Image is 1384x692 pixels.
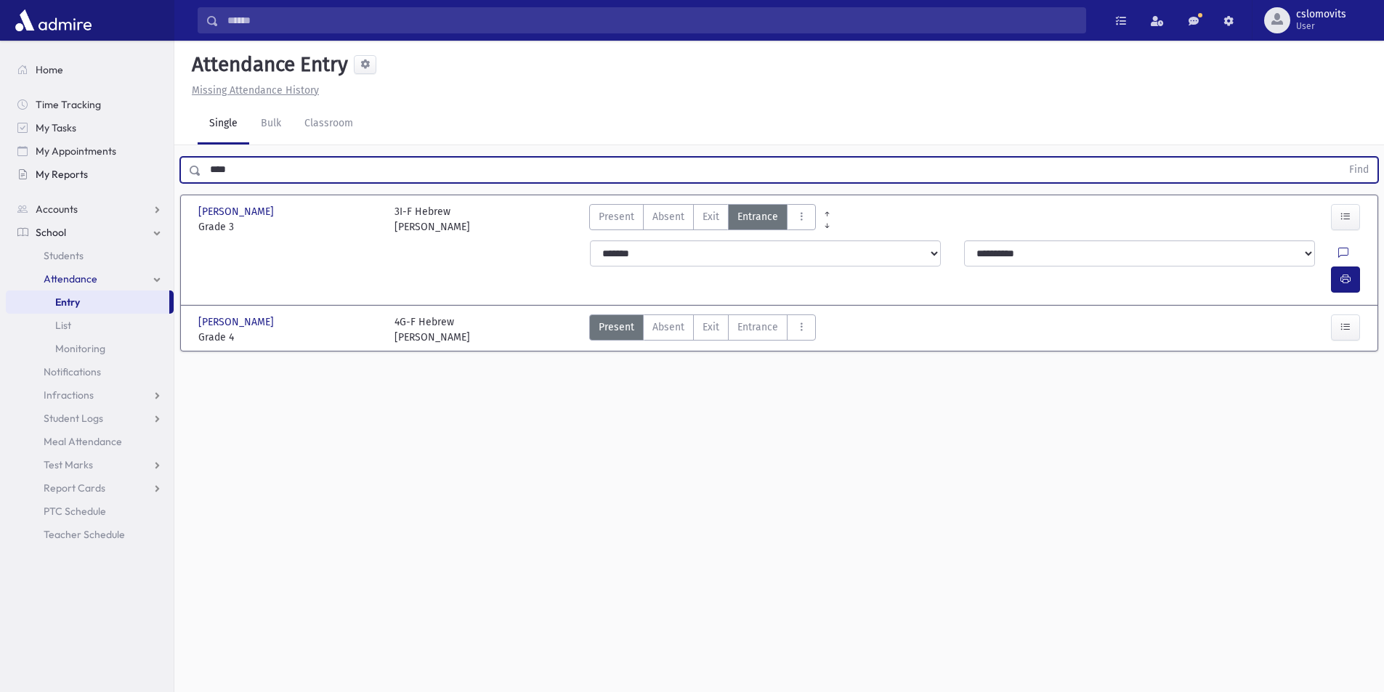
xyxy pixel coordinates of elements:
[44,505,106,518] span: PTC Schedule
[36,63,63,76] span: Home
[44,272,97,285] span: Attendance
[198,314,277,330] span: [PERSON_NAME]
[589,204,816,235] div: AttTypes
[6,314,174,337] a: List
[6,523,174,546] a: Teacher Schedule
[44,365,101,378] span: Notifications
[36,168,88,181] span: My Reports
[6,360,174,383] a: Notifications
[36,203,78,216] span: Accounts
[36,226,66,239] span: School
[293,104,365,144] a: Classroom
[6,383,174,407] a: Infractions
[6,221,174,244] a: School
[6,407,174,430] a: Student Logs
[6,244,174,267] a: Students
[589,314,816,345] div: AttTypes
[55,319,71,332] span: List
[198,104,249,144] a: Single
[394,314,470,345] div: 4G-F Hebrew [PERSON_NAME]
[1296,9,1346,20] span: cslomovits
[6,58,174,81] a: Home
[6,116,174,139] a: My Tasks
[198,330,380,345] span: Grade 4
[6,290,169,314] a: Entry
[6,337,174,360] a: Monitoring
[36,121,76,134] span: My Tasks
[198,219,380,235] span: Grade 3
[192,84,319,97] u: Missing Attendance History
[6,93,174,116] a: Time Tracking
[1340,158,1377,182] button: Find
[6,453,174,476] a: Test Marks
[44,481,105,494] span: Report Cards
[44,435,122,448] span: Meal Attendance
[6,430,174,453] a: Meal Attendance
[12,6,95,35] img: AdmirePro
[36,144,116,158] span: My Appointments
[6,198,174,221] a: Accounts
[652,209,684,224] span: Absent
[737,209,778,224] span: Entrance
[6,163,174,186] a: My Reports
[44,412,103,425] span: Student Logs
[44,388,94,402] span: Infractions
[55,342,105,355] span: Monitoring
[599,319,634,335] span: Present
[198,204,277,219] span: [PERSON_NAME]
[599,209,634,224] span: Present
[186,52,348,77] h5: Attendance Entry
[36,98,101,111] span: Time Tracking
[44,458,93,471] span: Test Marks
[44,249,84,262] span: Students
[737,319,778,335] span: Entrance
[652,319,684,335] span: Absent
[6,267,174,290] a: Attendance
[703,209,719,224] span: Exit
[703,319,719,335] span: Exit
[219,7,1085,33] input: Search
[394,204,470,235] div: 3I-F Hebrew [PERSON_NAME]
[44,528,125,541] span: Teacher Schedule
[1296,20,1346,32] span: User
[6,139,174,163] a: My Appointments
[6,500,174,523] a: PTC Schedule
[249,104,293,144] a: Bulk
[6,476,174,500] a: Report Cards
[55,296,80,309] span: Entry
[186,84,319,97] a: Missing Attendance History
